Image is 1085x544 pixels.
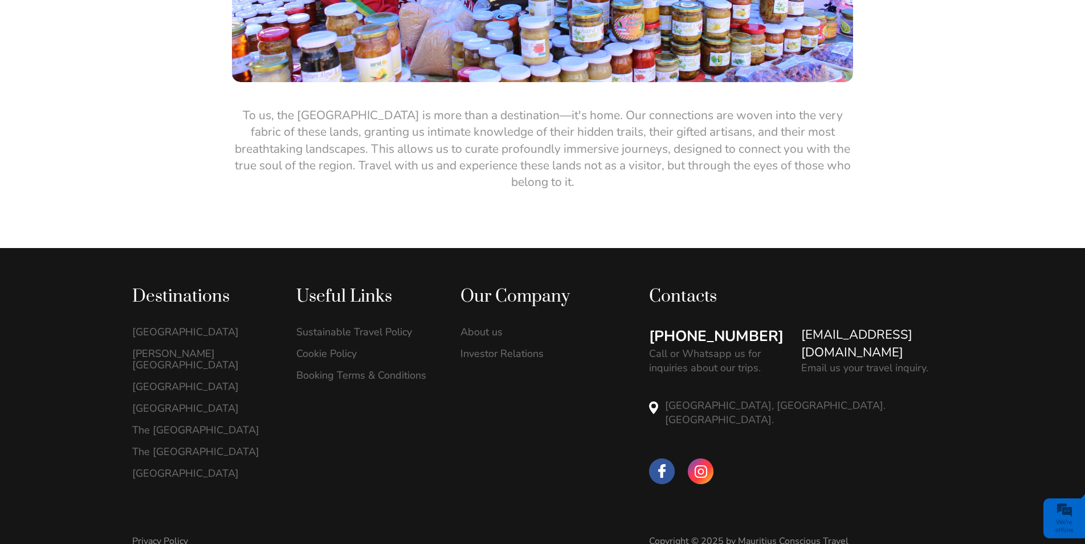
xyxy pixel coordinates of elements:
a: [GEOGRAPHIC_DATA] [132,403,272,414]
a: Cookie Policy [296,348,437,359]
em: Submit [167,351,207,367]
a: [GEOGRAPHIC_DATA] [132,381,272,392]
p: Email us your travel inquiry. [801,361,928,375]
div: Useful Links [296,286,437,308]
div: Leave a message [76,60,209,75]
input: Enter your last name [15,105,208,131]
textarea: Type your message and click 'Submit' [15,173,208,342]
div: Navigation go back [13,59,30,76]
div: Contacts [649,286,953,308]
a: Booking Terms & Conditions [296,370,437,381]
input: Enter your email address [15,139,208,164]
p: Call or Whatsapp us for inquiries about our trips. [649,347,789,375]
div: Our Company [460,286,601,308]
a: [GEOGRAPHIC_DATA] [132,326,272,338]
div: Destinations [132,286,272,308]
a: [PHONE_NUMBER] [649,326,784,347]
a: [EMAIL_ADDRESS][DOMAIN_NAME] [801,326,953,362]
p: [GEOGRAPHIC_DATA], [GEOGRAPHIC_DATA]. [GEOGRAPHIC_DATA]. [665,399,953,427]
div: We're offline [1046,518,1082,534]
a: Sustainable Travel Policy [296,326,437,338]
a: Investor Relations [460,348,601,359]
a: The [GEOGRAPHIC_DATA] [132,424,272,436]
div: Minimize live chat window [187,6,214,33]
a: [PERSON_NAME][GEOGRAPHIC_DATA] [132,348,272,371]
a: About us [460,326,601,338]
a: The [GEOGRAPHIC_DATA] [132,446,272,457]
p: To us, the [GEOGRAPHIC_DATA] is more than a destination—it's home. Our connections are woven into... [232,107,853,191]
a: [GEOGRAPHIC_DATA] [132,468,272,479]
